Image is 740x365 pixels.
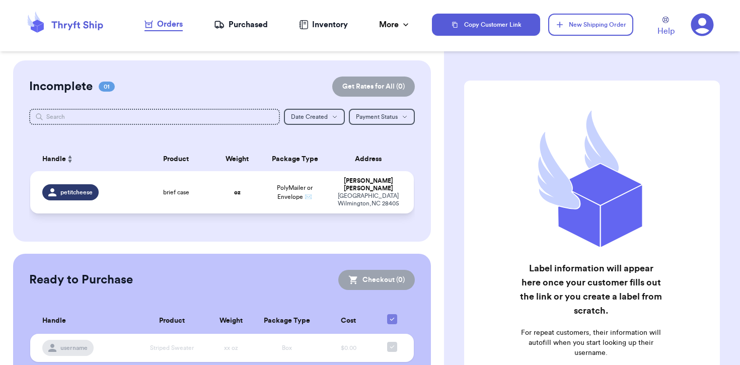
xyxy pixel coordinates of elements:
[520,328,662,358] p: For repeat customers, their information will autofill when you start looking up their username.
[341,345,356,351] span: $0.00
[335,177,401,192] div: [PERSON_NAME] [PERSON_NAME]
[260,147,329,171] th: Package Type
[234,189,241,195] strong: oz
[144,18,183,31] a: Orders
[332,77,415,97] button: Get Rates for All (0)
[284,109,345,125] button: Date Created
[29,79,93,95] h2: Incomplete
[60,188,93,196] span: petitcheese
[349,109,415,125] button: Payment Status
[66,153,74,165] button: Sort ascending
[99,82,115,92] span: 01
[150,345,194,351] span: Striped Sweater
[282,345,292,351] span: Box
[657,17,675,37] a: Help
[60,344,88,352] span: username
[144,18,183,30] div: Orders
[356,114,398,120] span: Payment Status
[432,14,541,36] button: Copy Customer Link
[335,192,401,207] div: [GEOGRAPHIC_DATA] Wilmington , NC 28405
[338,270,415,290] button: Checkout (0)
[209,308,254,334] th: Weight
[254,308,321,334] th: Package Type
[291,114,328,120] span: Date Created
[329,147,413,171] th: Address
[657,25,675,37] span: Help
[42,316,66,326] span: Handle
[548,14,633,36] button: New Shipping Order
[214,147,260,171] th: Weight
[321,308,377,334] th: Cost
[29,272,133,288] h2: Ready to Purchase
[214,19,268,31] a: Purchased
[277,185,313,200] span: PolyMailer or Envelope ✉️
[520,261,662,318] h2: Label information will appear here once your customer fills out the link or you create a label fr...
[29,109,279,125] input: Search
[42,154,66,165] span: Handle
[163,188,189,196] span: brief case
[134,308,209,334] th: Product
[299,19,348,31] a: Inventory
[224,345,238,351] span: xx oz
[379,19,411,31] div: More
[138,147,214,171] th: Product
